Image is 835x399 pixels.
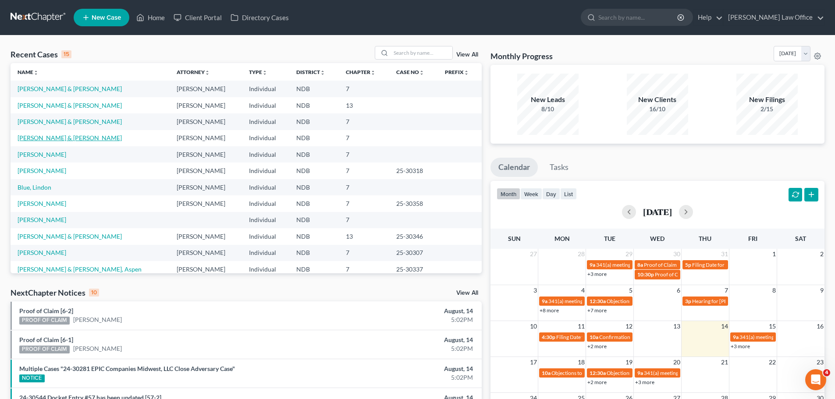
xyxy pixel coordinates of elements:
[327,373,473,382] div: 5:02PM
[170,195,242,212] td: [PERSON_NAME]
[637,271,654,278] span: 10:30p
[517,95,579,105] div: New Leads
[242,228,289,244] td: Individual
[170,261,242,277] td: [PERSON_NAME]
[672,249,681,259] span: 30
[768,321,777,332] span: 15
[339,212,389,228] td: 7
[327,344,473,353] div: 5:02PM
[170,113,242,130] td: [PERSON_NAME]
[625,321,633,332] span: 12
[339,146,389,162] td: 7
[676,285,681,296] span: 6
[542,298,547,304] span: 9a
[587,307,607,314] a: +7 more
[644,261,828,268] span: Proof of Claim Deadline - Government for [PERSON_NAME] & [PERSON_NAME]
[339,245,389,261] td: 7
[339,261,389,277] td: 7
[456,290,478,296] a: View All
[389,245,438,261] td: 25-30307
[823,369,830,376] span: 4
[736,105,798,113] div: 2/15
[327,335,473,344] div: August, 14
[18,102,122,109] a: [PERSON_NAME] & [PERSON_NAME]
[637,370,643,376] span: 9a
[731,343,750,350] a: +3 more
[736,95,798,105] div: New Filings
[692,261,830,268] span: Filing Date for [PERSON_NAME] & [PERSON_NAME], Aspen
[92,14,121,21] span: New Case
[289,228,339,244] td: NDB
[445,69,469,75] a: Prefixunfold_more
[590,261,595,268] span: 9a
[226,10,293,25] a: Directory Cases
[170,81,242,97] td: [PERSON_NAME]
[289,113,339,130] td: NDB
[720,357,729,367] span: 21
[644,370,786,376] span: 341(a) meeting for [DEMOGRAPHIC_DATA][PERSON_NAME]
[819,249,824,259] span: 2
[795,235,806,242] span: Sat
[73,315,122,324] a: [PERSON_NAME]
[540,307,559,314] a: +8 more
[170,179,242,195] td: [PERSON_NAME]
[464,70,469,75] i: unfold_more
[685,298,691,304] span: 3p
[577,357,586,367] span: 18
[170,245,242,261] td: [PERSON_NAME]
[177,69,210,75] a: Attorneyunfold_more
[643,207,672,216] h2: [DATE]
[339,179,389,195] td: 7
[548,298,679,304] span: 341(a) meeting for [PERSON_NAME] & [PERSON_NAME]
[327,364,473,373] div: August, 14
[542,370,551,376] span: 10a
[19,346,70,353] div: PROOF OF CLAIM
[625,357,633,367] span: 19
[625,249,633,259] span: 29
[598,9,679,25] input: Search by name...
[739,334,824,340] span: 341(a) meeting for [PERSON_NAME]
[339,97,389,113] td: 13
[389,195,438,212] td: 25-30358
[249,69,267,75] a: Typeunfold_more
[327,307,473,315] div: August, 14
[289,261,339,277] td: NDB
[242,261,289,277] td: Individual
[18,85,122,92] a: [PERSON_NAME] & [PERSON_NAME]
[672,357,681,367] span: 20
[587,379,607,385] a: +2 more
[205,70,210,75] i: unfold_more
[542,188,560,200] button: day
[590,334,598,340] span: 10a
[169,10,226,25] a: Client Portal
[419,70,424,75] i: unfold_more
[517,105,579,113] div: 8/10
[170,146,242,162] td: [PERSON_NAME]
[490,51,553,61] h3: Monthly Progress
[170,97,242,113] td: [PERSON_NAME]
[805,369,826,390] iframe: Intercom live chat
[389,261,438,277] td: 25-30337
[529,249,538,259] span: 27
[289,81,339,97] td: NDB
[170,130,242,146] td: [PERSON_NAME]
[556,334,631,340] span: Filing Date for [PERSON_NAME]
[19,336,73,343] a: Proof of Claim [6-1]
[587,343,607,350] a: +2 more
[33,70,39,75] i: unfold_more
[693,10,723,25] a: Help
[346,69,376,75] a: Chapterunfold_more
[262,70,267,75] i: unfold_more
[18,265,142,273] a: [PERSON_NAME] & [PERSON_NAME], Aspen
[242,245,289,261] td: Individual
[339,113,389,130] td: 7
[242,195,289,212] td: Individual
[577,321,586,332] span: 11
[242,81,289,97] td: Individual
[456,52,478,58] a: View All
[339,228,389,244] td: 13
[339,195,389,212] td: 7
[327,315,473,324] div: 5:02PM
[724,285,729,296] span: 7
[733,334,739,340] span: 9a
